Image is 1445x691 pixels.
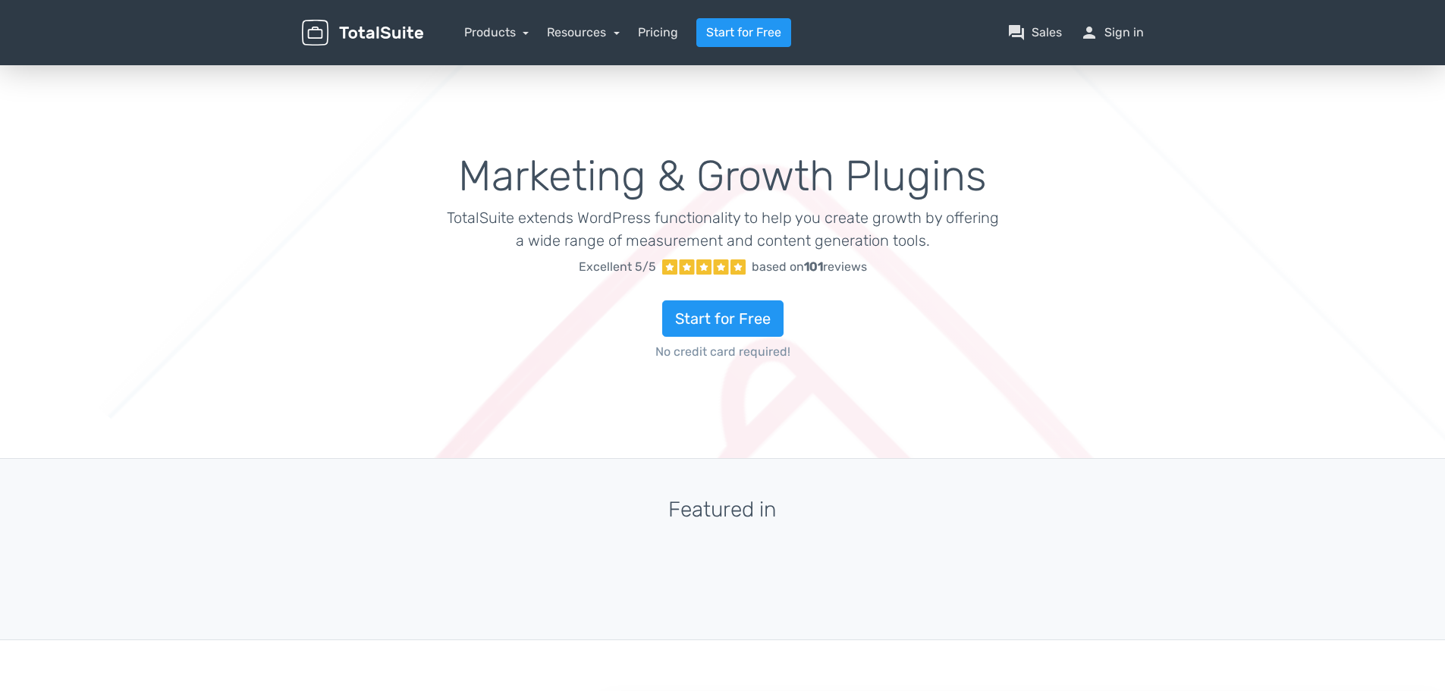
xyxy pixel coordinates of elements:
[446,206,999,252] p: TotalSuite extends WordPress functionality to help you create growth by offering a wide range of ...
[1080,24,1098,42] span: person
[804,259,823,274] strong: 101
[446,153,999,200] h1: Marketing & Growth Plugins
[638,24,678,42] a: Pricing
[302,498,1144,522] h3: Featured in
[547,25,620,39] a: Resources
[302,20,423,46] img: TotalSuite for WordPress
[1080,24,1144,42] a: personSign in
[464,25,529,39] a: Products
[696,18,791,47] a: Start for Free
[1007,24,1026,42] span: question_answer
[662,300,784,337] a: Start for Free
[446,343,999,361] span: No credit card required!
[579,258,656,276] span: Excellent 5/5
[1007,24,1062,42] a: question_answerSales
[752,258,867,276] div: based on reviews
[446,252,999,282] a: Excellent 5/5 based on101reviews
